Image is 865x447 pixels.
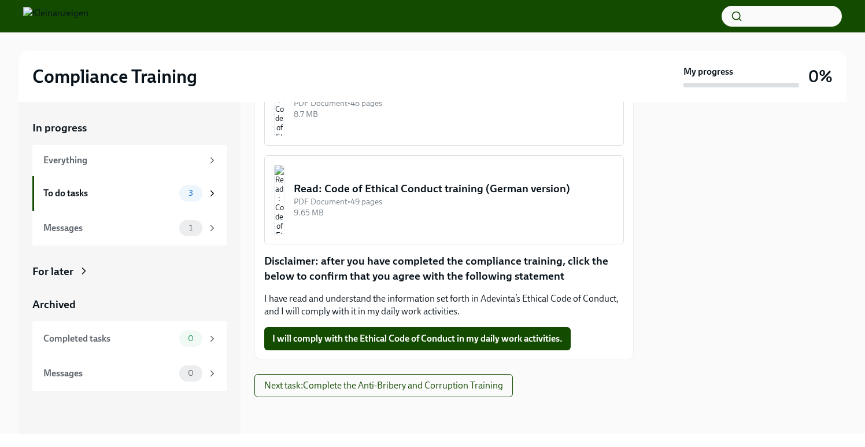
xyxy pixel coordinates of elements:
[264,380,503,391] span: Next task : Complete the Anti-Bribery and Corruption Training
[294,181,614,196] div: Read: Code of Ethical Conduct training (German version)
[294,196,614,207] div: PDF Document • 49 pages
[43,222,175,235] div: Messages
[294,98,614,109] div: PDF Document • 48 pages
[32,264,227,279] a: For later
[274,165,284,235] img: Read: Code of Ethical Conduct training (German version)
[808,66,833,87] h3: 0%
[43,187,175,200] div: To do tasks
[294,109,614,120] div: 8.7 MB
[32,145,227,176] a: Everything
[294,207,614,218] div: 9.65 MB
[32,297,227,312] a: Archived
[32,356,227,391] a: Messages0
[181,334,201,343] span: 0
[32,120,227,135] a: In progress
[181,369,201,378] span: 0
[32,211,227,246] a: Messages1
[32,321,227,356] a: Completed tasks0
[264,155,624,244] button: Read: Code of Ethical Conduct training (German version)PDF Document•49 pages9.65 MB
[272,333,563,345] span: I will comply with the Ethical Code of Conduct in my daily work activities.
[43,332,175,345] div: Completed tasks
[43,367,175,380] div: Messages
[254,374,513,397] button: Next task:Complete the Anti-Bribery and Corruption Training
[32,65,197,88] h2: Compliance Training
[182,223,199,232] span: 1
[264,292,624,318] p: I have read and understand the information set forth in Adevinta’s Ethical Code of Conduct, and I...
[264,327,571,350] button: I will comply with the Ethical Code of Conduct in my daily work activities.
[23,7,88,25] img: Kleinanzeigen
[683,65,733,78] strong: My progress
[264,254,624,283] p: Disclaimer: after you have completed the compliance training, click the below to confirm that you...
[32,176,227,211] a: To do tasks3
[43,154,202,167] div: Everything
[32,264,73,279] div: For later
[182,189,200,197] span: 3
